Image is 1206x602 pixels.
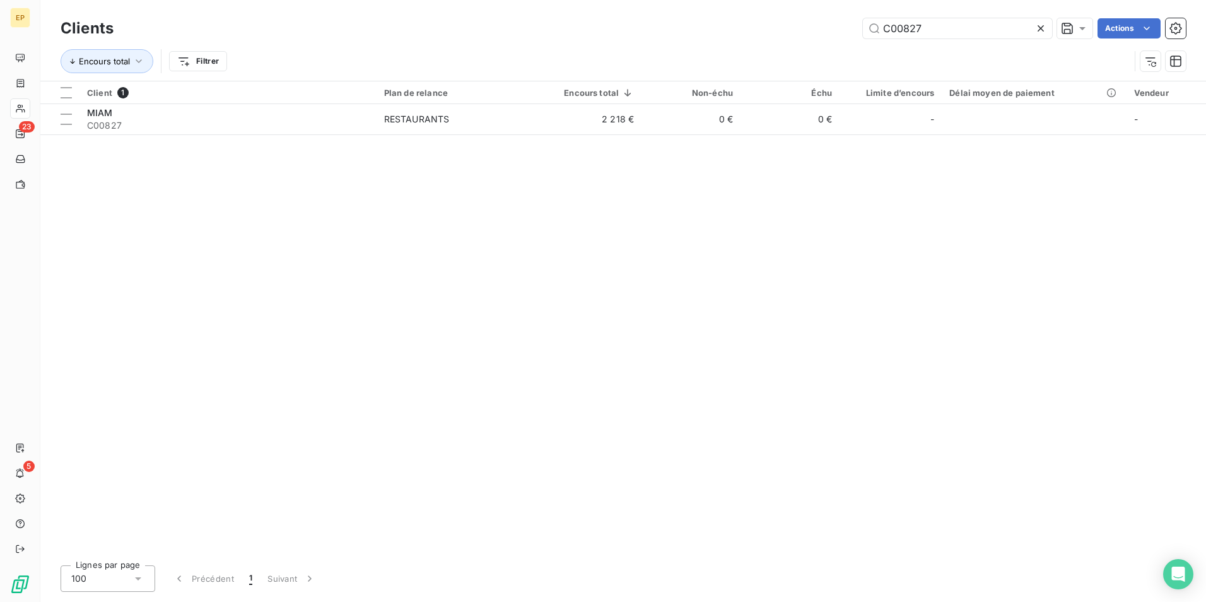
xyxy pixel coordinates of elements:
[537,104,641,134] td: 2 218 €
[1134,114,1138,124] span: -
[1134,88,1198,98] div: Vendeur
[949,88,1118,98] div: Délai moyen de paiement
[87,107,113,118] span: MIAM
[249,572,252,585] span: 1
[10,8,30,28] div: EP
[61,17,114,40] h3: Clients
[19,121,35,133] span: 23
[79,56,130,66] span: Encours total
[71,572,86,585] span: 100
[847,88,934,98] div: Limite d’encours
[384,113,450,126] div: RESTAURANTS
[87,88,112,98] span: Client
[61,49,153,73] button: Encours total
[117,87,129,98] span: 1
[649,88,733,98] div: Non-échu
[863,18,1052,38] input: Rechercher
[641,104,741,134] td: 0 €
[260,565,324,592] button: Suivant
[748,88,832,98] div: Échu
[23,461,35,472] span: 5
[87,119,369,132] span: C00827
[10,574,30,594] img: Logo LeanPay
[545,88,634,98] div: Encours total
[384,88,530,98] div: Plan de relance
[242,565,260,592] button: 1
[930,113,934,126] span: -
[1163,559,1193,589] div: Open Intercom Messenger
[1098,18,1161,38] button: Actions
[741,104,840,134] td: 0 €
[169,51,227,71] button: Filtrer
[165,565,242,592] button: Précédent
